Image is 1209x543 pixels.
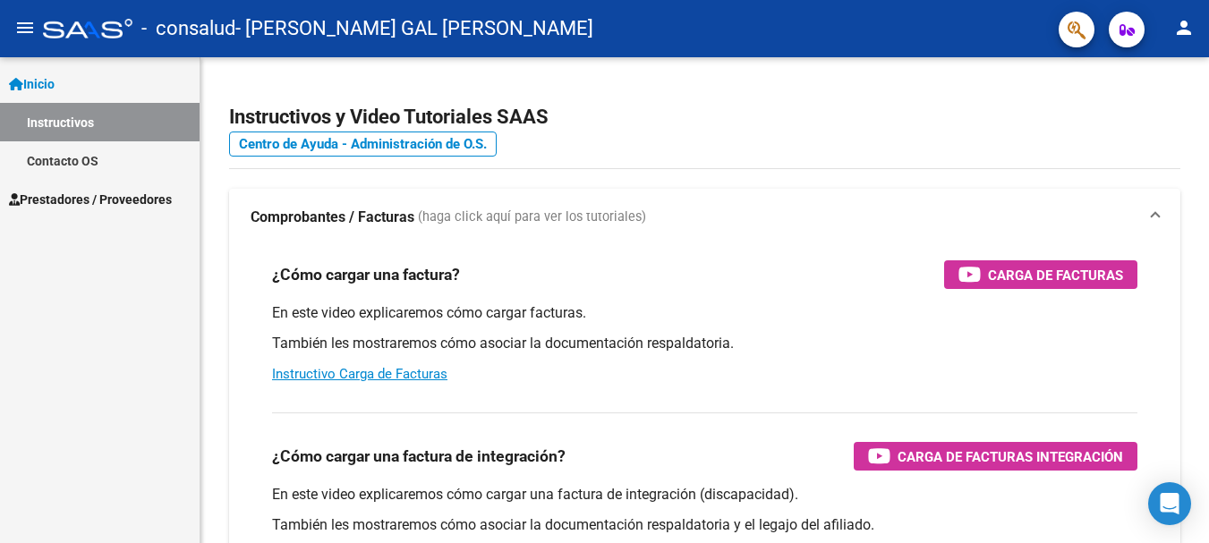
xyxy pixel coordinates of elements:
[272,366,447,382] a: Instructivo Carga de Facturas
[9,74,55,94] span: Inicio
[1173,17,1195,38] mat-icon: person
[944,260,1137,289] button: Carga de Facturas
[251,208,414,227] strong: Comprobantes / Facturas
[272,262,460,287] h3: ¿Cómo cargar una factura?
[1148,482,1191,525] div: Open Intercom Messenger
[272,515,1137,535] p: También les mostraremos cómo asociar la documentación respaldatoria y el legajo del afiliado.
[9,190,172,209] span: Prestadores / Proveedores
[272,334,1137,353] p: También les mostraremos cómo asociar la documentación respaldatoria.
[898,445,1123,468] span: Carga de Facturas Integración
[272,444,566,469] h3: ¿Cómo cargar una factura de integración?
[854,442,1137,471] button: Carga de Facturas Integración
[229,132,497,157] a: Centro de Ayuda - Administración de O.S.
[235,9,593,48] span: - [PERSON_NAME] GAL [PERSON_NAME]
[229,100,1180,134] h2: Instructivos y Video Tutoriales SAAS
[272,303,1137,323] p: En este video explicaremos cómo cargar facturas.
[14,17,36,38] mat-icon: menu
[272,485,1137,505] p: En este video explicaremos cómo cargar una factura de integración (discapacidad).
[418,208,646,227] span: (haga click aquí para ver los tutoriales)
[229,189,1180,246] mat-expansion-panel-header: Comprobantes / Facturas (haga click aquí para ver los tutoriales)
[141,9,235,48] span: - consalud
[988,264,1123,286] span: Carga de Facturas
